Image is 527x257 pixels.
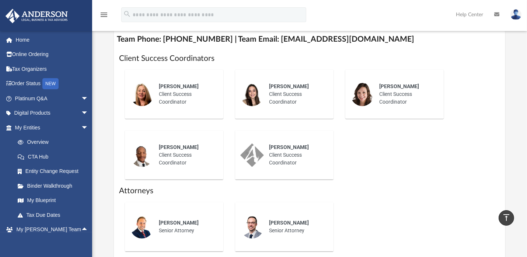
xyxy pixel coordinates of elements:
[350,83,374,106] img: thumbnail
[269,220,309,226] span: [PERSON_NAME]
[5,32,100,47] a: Home
[269,83,309,89] span: [PERSON_NAME]
[499,210,514,226] a: vertical_align_top
[81,91,96,106] span: arrow_drop_down
[119,53,500,64] h1: Client Success Coordinators
[264,138,328,172] div: Client Success Coordinator
[42,78,59,89] div: NEW
[10,135,100,150] a: Overview
[502,213,511,222] i: vertical_align_top
[100,14,108,19] a: menu
[81,106,96,121] span: arrow_drop_down
[130,83,154,106] img: thumbnail
[159,220,199,226] span: [PERSON_NAME]
[119,185,500,196] h1: Attorneys
[130,215,154,239] img: thumbnail
[5,62,100,76] a: Tax Organizers
[81,120,96,135] span: arrow_drop_down
[81,222,96,237] span: arrow_drop_up
[10,208,100,222] a: Tax Due Dates
[240,83,264,106] img: thumbnail
[269,144,309,150] span: [PERSON_NAME]
[130,143,154,167] img: thumbnail
[5,47,100,62] a: Online Ordering
[159,144,199,150] span: [PERSON_NAME]
[10,178,100,193] a: Binder Walkthrough
[3,9,70,23] img: Anderson Advisors Platinum Portal
[264,214,328,240] div: Senior Attorney
[10,149,100,164] a: CTA Hub
[114,31,505,48] h4: Team Phone: [PHONE_NUMBER] | Team Email: [EMAIL_ADDRESS][DOMAIN_NAME]
[10,164,100,179] a: Entity Change Request
[510,9,521,20] img: User Pic
[264,77,328,111] div: Client Success Coordinator
[5,106,100,121] a: Digital Productsarrow_drop_down
[5,222,96,237] a: My [PERSON_NAME] Teamarrow_drop_up
[154,214,218,240] div: Senior Attorney
[123,10,131,18] i: search
[374,77,439,111] div: Client Success Coordinator
[154,77,218,111] div: Client Success Coordinator
[5,76,100,91] a: Order StatusNEW
[240,215,264,239] img: thumbnail
[159,83,199,89] span: [PERSON_NAME]
[10,193,96,208] a: My Blueprint
[5,91,100,106] a: Platinum Q&Aarrow_drop_down
[379,83,419,89] span: [PERSON_NAME]
[100,10,108,19] i: menu
[154,138,218,172] div: Client Success Coordinator
[5,120,100,135] a: My Entitiesarrow_drop_down
[240,143,264,167] img: thumbnail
